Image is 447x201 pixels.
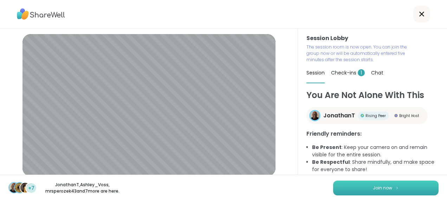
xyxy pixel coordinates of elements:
[306,130,439,138] h3: Friendly reminders:
[312,144,439,158] li: : Keep your camera on and remain visible for the entire session.
[306,107,428,124] a: JonathanTJonathanTRising PeerRising PeerBright HostBright Host
[20,183,30,193] img: mrsperozek43
[312,158,439,173] li: : Share mindfully, and make space for everyone to share!
[43,182,122,194] p: JonathanT , Ashley_Voss , mrsperozek43 and 7 more are here.
[306,44,408,63] p: The session room is now open. You can join the group now or will be automatically entered five mi...
[306,89,439,102] h1: You Are Not Alone With This
[9,183,19,193] img: JonathanT
[361,114,364,117] img: Rising Peer
[399,113,419,118] span: Bright Host
[333,181,439,195] button: Join now
[365,113,386,118] span: Rising Peer
[310,111,319,120] img: JonathanT
[28,184,34,192] span: +7
[312,173,346,180] b: Avoid Advice
[312,158,350,166] b: Be Respectful
[312,144,342,151] b: Be Present
[323,111,355,120] span: JonathanT
[331,69,365,76] span: Check-ins
[395,186,399,190] img: ShareWell Logomark
[306,34,439,43] h3: Session Lobby
[312,173,439,195] li: : Share your experiences rather than advice, as peers are not mental health professionals.
[15,183,25,193] img: Ashley_Voss
[371,69,383,76] span: Chat
[373,185,392,191] span: Join now
[394,114,398,117] img: Bright Host
[358,69,365,76] span: 1
[17,6,65,22] img: ShareWell Logo
[306,69,325,76] span: Session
